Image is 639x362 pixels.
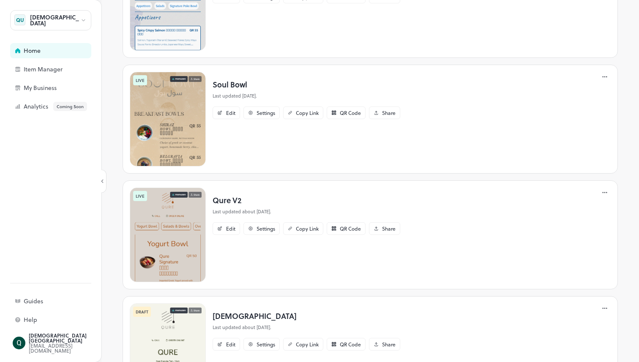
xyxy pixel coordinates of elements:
[213,79,400,90] p: Soul Bowl
[213,310,400,321] p: [DEMOGRAPHIC_DATA]
[226,110,235,115] div: Edit
[257,226,275,231] div: Settings
[133,307,151,317] div: DRAFT
[24,298,108,304] div: Guides
[257,110,275,115] div: Settings
[382,110,396,115] div: Share
[29,333,108,343] div: [DEMOGRAPHIC_DATA] [GEOGRAPHIC_DATA]
[340,110,361,115] div: QR Code
[340,226,361,231] div: QR Code
[14,14,25,25] div: QU
[213,194,400,206] p: Qure V2
[226,226,235,231] div: Edit
[29,343,108,353] div: [EMAIL_ADDRESS][DOMAIN_NAME]
[213,324,400,331] p: Last updated about [DATE].
[257,342,275,347] div: Settings
[24,48,108,54] div: Home
[133,75,147,85] div: LIVE
[226,342,235,347] div: Edit
[382,226,396,231] div: Share
[382,342,396,347] div: Share
[13,337,25,349] img: ACg8ocJiFYrHQE75ZLY8EvvdtQDLS1qcw14J4gXrM65n2YxVfnvONg=s96-c
[213,93,400,100] p: Last updated [DATE].
[24,317,108,323] div: Help
[24,102,108,111] div: Analytics
[24,85,108,91] div: My Business
[130,72,206,166] img: 17597334598882t08vrndvag.png
[133,191,147,201] div: LIVE
[340,342,361,347] div: QR Code
[213,208,400,215] p: Last updated about [DATE].
[296,342,319,347] div: Copy Link
[130,188,206,282] img: 1756888876427pvkhr0oca8g.png
[30,14,80,26] div: [DEMOGRAPHIC_DATA]
[53,102,87,111] div: Coming Soon
[24,66,108,72] div: Item Manager
[296,110,319,115] div: Copy Link
[296,226,319,231] div: Copy Link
